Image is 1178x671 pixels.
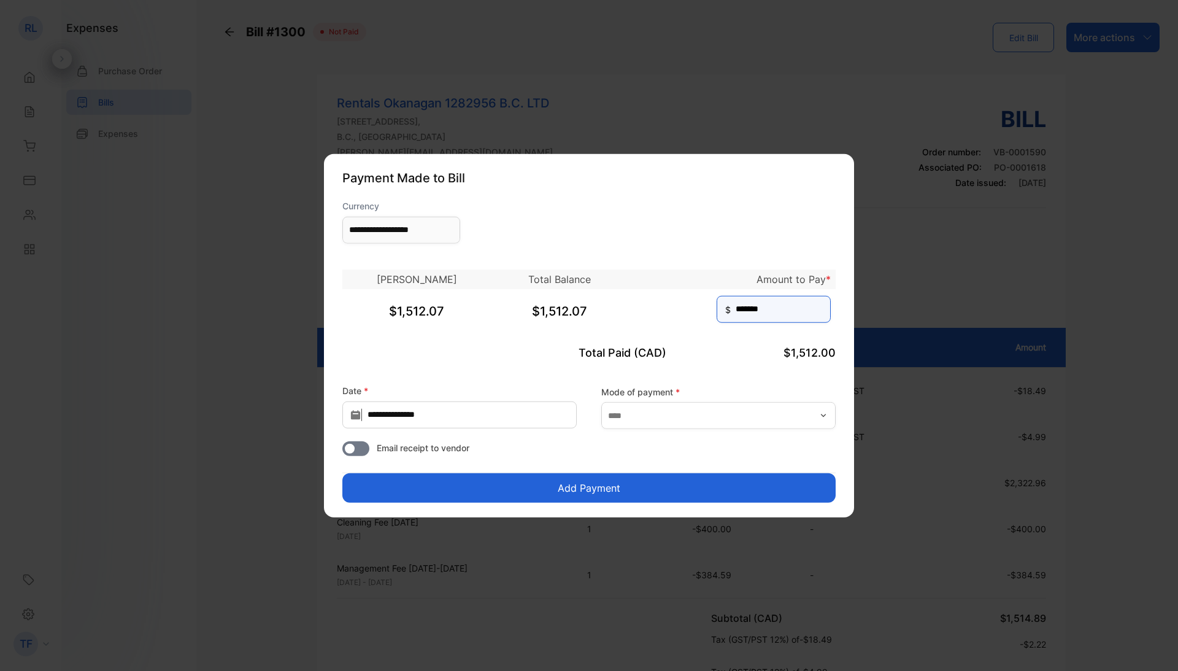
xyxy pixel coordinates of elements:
span: Email receipt to vendor [377,441,469,454]
p: Amount to Pay [628,271,831,286]
span: $ [725,303,731,316]
span: $1,512.07 [532,303,587,318]
button: Add Payment [342,473,836,503]
label: Date [342,384,577,397]
label: Mode of payment [601,385,836,398]
p: [PERSON_NAME] [343,271,490,286]
span: $1,512.07 [389,303,444,318]
span: $1,512.00 [783,346,836,359]
label: Currency [342,199,460,212]
p: Payment Made to Bill [342,168,836,187]
p: Total Balance [501,271,618,286]
button: Open LiveChat chat widget [10,5,47,42]
p: Total Paid (CAD) [507,344,671,360]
